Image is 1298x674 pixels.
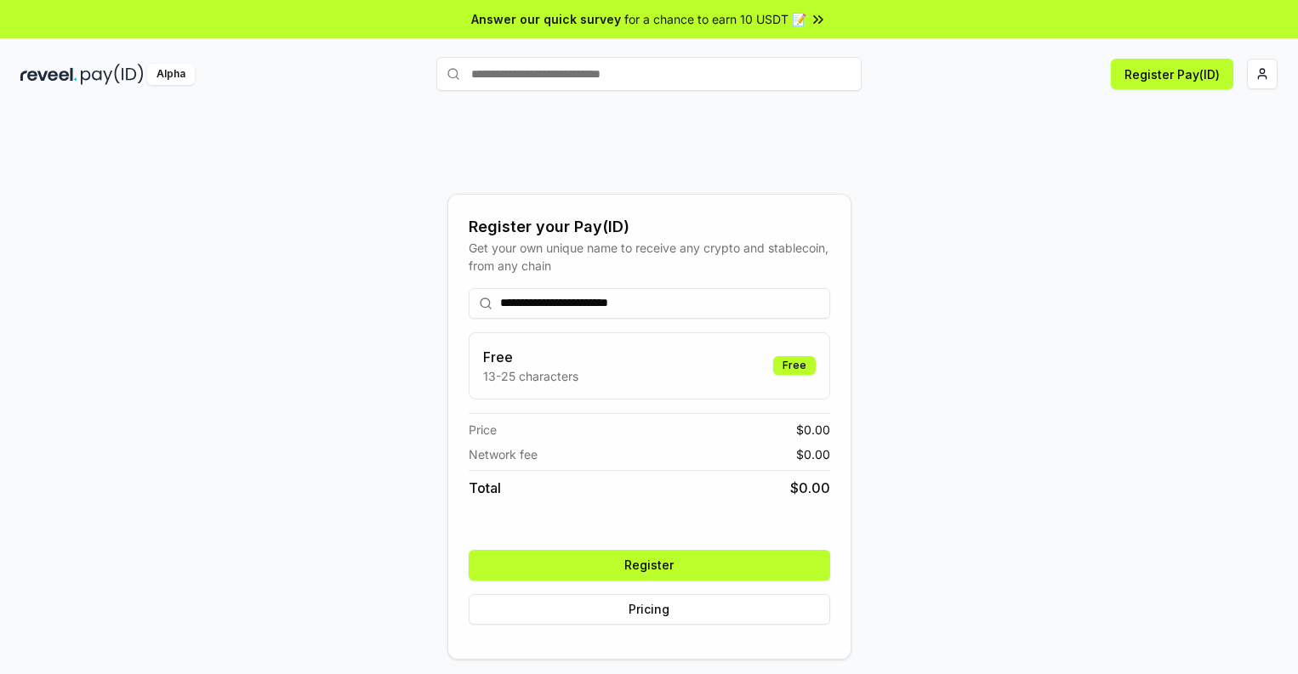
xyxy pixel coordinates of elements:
[1111,59,1233,89] button: Register Pay(ID)
[147,64,195,85] div: Alpha
[483,347,578,367] h3: Free
[796,421,830,439] span: $ 0.00
[790,478,830,498] span: $ 0.00
[469,421,497,439] span: Price
[796,445,830,463] span: $ 0.00
[469,550,830,581] button: Register
[624,10,806,28] span: for a chance to earn 10 USDT 📝
[483,367,578,385] p: 13-25 characters
[469,445,538,463] span: Network fee
[773,356,816,375] div: Free
[471,10,621,28] span: Answer our quick survey
[469,215,830,239] div: Register your Pay(ID)
[469,594,830,625] button: Pricing
[469,478,501,498] span: Total
[81,64,144,85] img: pay_id
[20,64,77,85] img: reveel_dark
[469,239,830,275] div: Get your own unique name to receive any crypto and stablecoin, from any chain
